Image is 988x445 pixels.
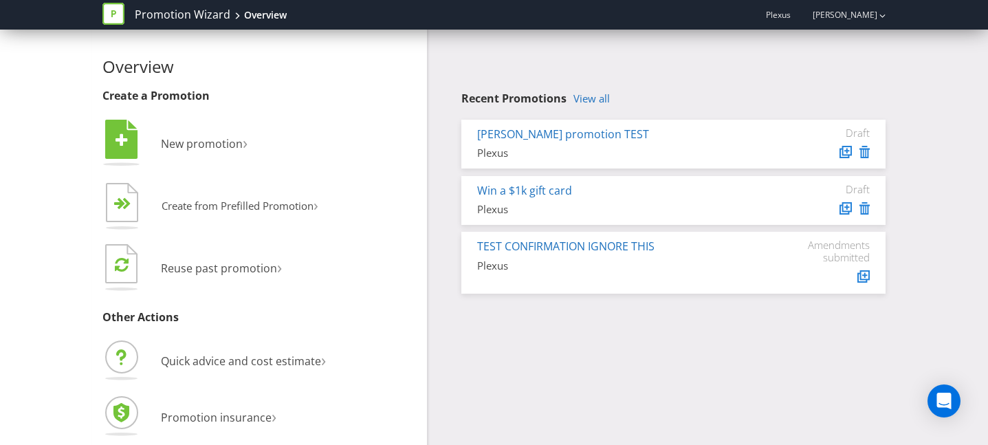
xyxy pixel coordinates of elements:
a: View all [573,93,610,105]
span: Recent Promotions [461,91,567,106]
div: Draft [787,183,870,195]
div: Amendments submitted [787,239,870,263]
span: Plexus [766,9,791,21]
a: Promotion insurance› [102,410,276,425]
div: Open Intercom Messenger [927,384,960,417]
span: › [321,348,326,371]
tspan:  [122,197,131,210]
a: Win a $1k gift card [477,183,572,198]
span: Promotion insurance [161,410,272,425]
div: Plexus [477,202,767,217]
tspan:  [116,133,128,148]
span: › [314,194,318,215]
h3: Create a Promotion [102,90,417,102]
span: › [272,404,276,427]
span: Create from Prefilled Promotion [162,199,314,213]
h3: Other Actions [102,312,417,324]
span: › [277,255,282,278]
span: Reuse past promotion [161,261,277,276]
span: › [243,131,248,153]
a: [PERSON_NAME] promotion TEST [477,127,649,142]
div: Overview [244,8,287,22]
a: Quick advice and cost estimate› [102,354,326,369]
a: [PERSON_NAME] [799,9,877,21]
div: Plexus [477,146,767,160]
tspan:  [115,257,129,272]
a: TEST CONFIRMATION IGNORE THIS [477,239,655,254]
div: Draft [787,127,870,139]
div: Plexus [477,259,767,273]
span: Quick advice and cost estimate [161,354,321,369]
span: New promotion [161,136,243,151]
button: Create from Prefilled Promotion› [102,180,319,235]
h2: Overview [102,58,417,76]
a: Promotion Wizard [135,7,230,23]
